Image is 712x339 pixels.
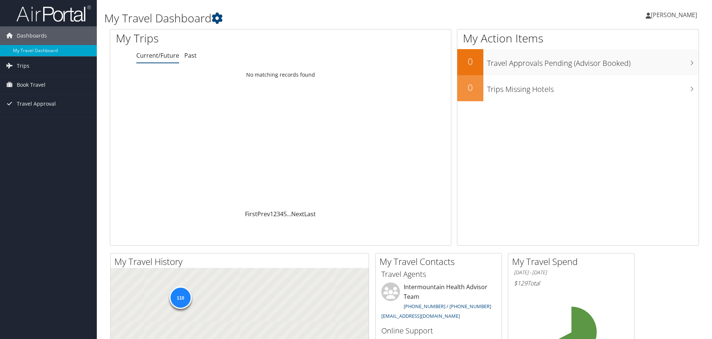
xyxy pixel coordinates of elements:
li: Intermountain Health Advisor Team [378,282,500,322]
h3: Travel Agents [381,269,496,279]
span: … [287,210,291,218]
a: Past [184,51,197,60]
a: [PERSON_NAME] [646,4,705,26]
a: 3 [277,210,280,218]
h2: 0 [457,81,483,94]
a: Current/Future [136,51,179,60]
span: Travel Approval [17,95,56,113]
h1: My Travel Dashboard [104,10,505,26]
span: $129 [514,279,527,287]
h3: Travel Approvals Pending (Advisor Booked) [487,54,699,68]
a: 4 [280,210,283,218]
h1: My Trips [116,31,303,46]
div: 110 [169,287,191,309]
a: Next [291,210,304,218]
h6: Total [514,279,629,287]
a: Last [304,210,316,218]
h2: My Travel Contacts [379,255,502,268]
a: 2 [273,210,277,218]
h1: My Action Items [457,31,699,46]
h3: Trips Missing Hotels [487,80,699,95]
img: airportal-logo.png [16,5,91,22]
span: [PERSON_NAME] [651,11,697,19]
a: 5 [283,210,287,218]
a: [PHONE_NUMBER] / [PHONE_NUMBER] [404,303,491,310]
span: Dashboards [17,26,47,45]
a: First [245,210,257,218]
h2: 0 [457,55,483,68]
h2: My Travel History [114,255,369,268]
h3: Online Support [381,326,496,336]
h6: [DATE] - [DATE] [514,269,629,276]
a: 0Travel Approvals Pending (Advisor Booked) [457,49,699,75]
h2: My Travel Spend [512,255,634,268]
a: [EMAIL_ADDRESS][DOMAIN_NAME] [381,313,460,319]
span: Trips [17,57,29,75]
a: 1 [270,210,273,218]
a: Prev [257,210,270,218]
a: 0Trips Missing Hotels [457,75,699,101]
span: Book Travel [17,76,45,94]
td: No matching records found [110,68,451,81]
